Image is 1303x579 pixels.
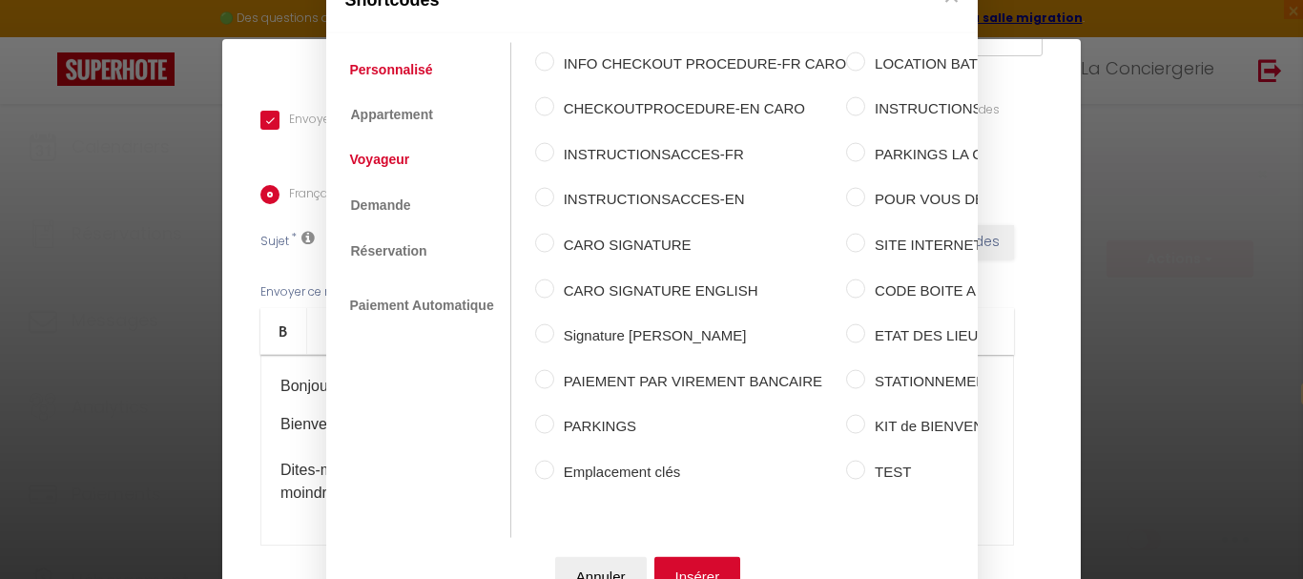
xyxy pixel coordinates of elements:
[865,415,1152,438] label: KIT de BIENVENUE
[341,288,504,322] a: Paiement Automatique
[554,279,846,301] label: CARO SIGNATURE ENGLISH
[554,460,846,483] label: Emplacement clés
[341,186,422,222] a: Demande
[554,369,846,392] label: PAIEMENT PAR VIREMENT BANCAIRE
[554,415,846,438] label: PARKINGS
[865,234,1152,257] label: SITE INTERNET LA CONCIERGERIE
[865,324,1152,347] label: ETAT DES LIEUX
[865,279,1152,301] label: CODE BOITE A CLEFS
[554,142,846,165] label: INSTRUCTIONSACCES-FR
[554,97,846,120] label: CHECKOUTPROCEDURE-EN CARO
[865,369,1152,392] label: STATIONNEMENTS A CASSIS
[554,52,846,74] label: INFO CHECKOUT PROCEDURE-FR CARO
[554,234,846,257] label: CARO SIGNATURE
[341,233,438,269] a: Réservation
[865,142,1152,165] label: PARKINGS LA CIOTAT ENGLISH
[865,188,1152,211] label: POUR VOUS DEPLACER SANS VOITURE
[865,460,1152,483] label: TEST
[341,96,444,133] a: Appartement
[554,324,846,347] label: Signature [PERSON_NAME]
[554,188,846,211] label: INSTRUCTIONSACCES-EN
[865,97,1152,120] label: INSTRUCTIONS ARRIVEE-CHECK IN
[341,142,420,176] a: Voyageur
[341,52,443,86] a: Personnalisé
[865,52,1152,74] label: LOCATION BATEAU CASSIS
[15,8,72,65] button: Ouvrir le widget de chat LiveChat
